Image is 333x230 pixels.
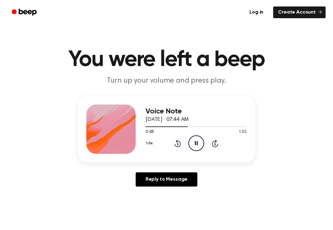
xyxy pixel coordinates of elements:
[146,107,247,116] h3: Voice Note
[7,6,42,18] a: Beep
[146,129,154,135] span: 0:48
[239,129,247,135] span: 1:55
[136,172,197,187] a: Reply to Message
[243,5,269,19] a: Log in
[273,6,326,18] a: Create Account
[9,49,324,71] h1: You were left a beep
[146,138,155,149] button: 1.0x
[48,76,285,86] p: Turn up your volume and press play.
[146,117,189,122] span: [DATE] · 07:44 AM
